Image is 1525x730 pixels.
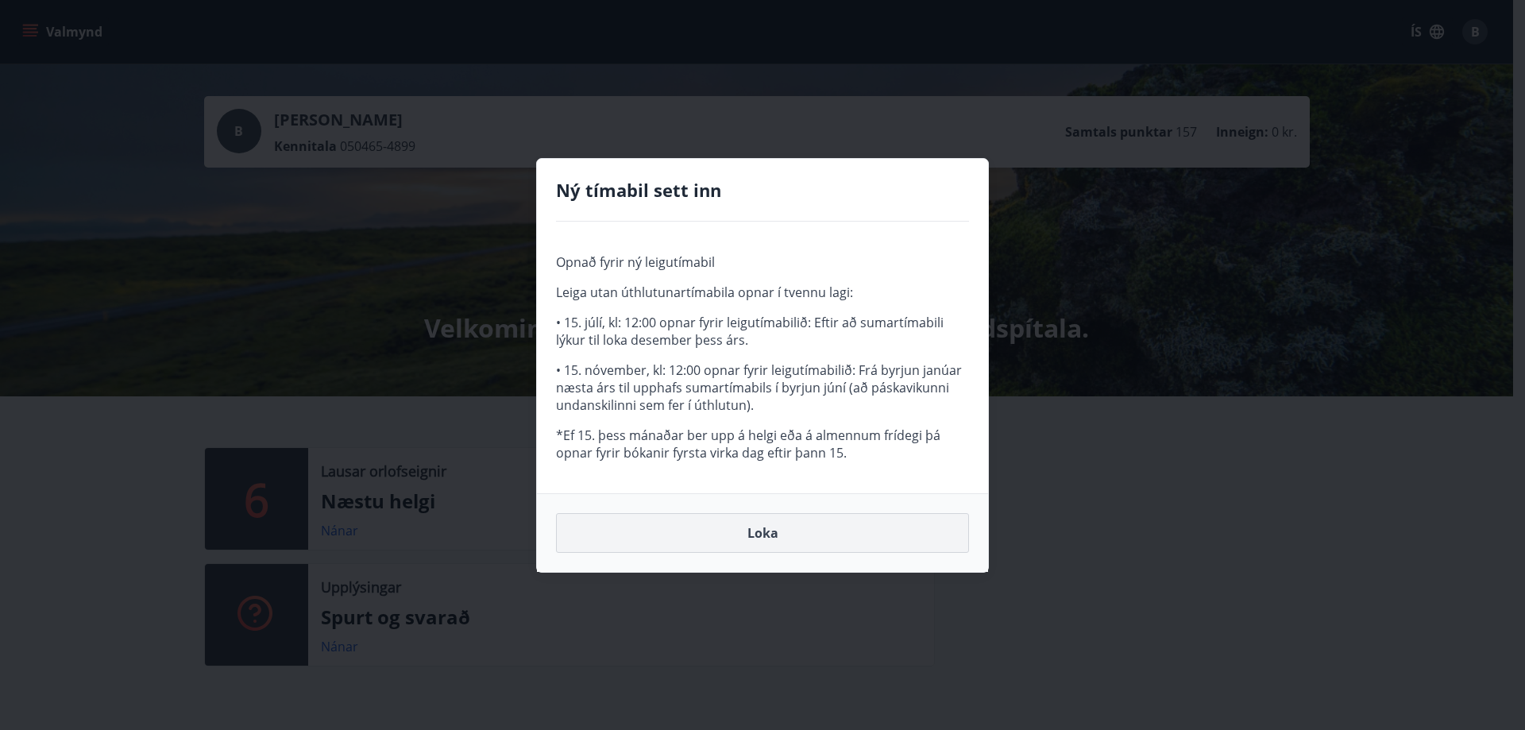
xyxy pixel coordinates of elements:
p: *Ef 15. þess mánaðar ber upp á helgi eða á almennum frídegi þá opnar fyrir bókanir fyrsta virka d... [556,427,969,462]
p: Leiga utan úthlutunartímabila opnar í tvennu lagi: [556,284,969,301]
p: Opnað fyrir ný leigutímabil [556,253,969,271]
p: • 15. júlí, kl: 12:00 opnar fyrir leigutímabilið: Eftir að sumartímabili lýkur til loka desember ... [556,314,969,349]
h4: Ný tímabil sett inn [556,178,969,202]
p: • 15. nóvember, kl: 12:00 opnar fyrir leigutímabilið: Frá byrjun janúar næsta árs til upphafs sum... [556,361,969,414]
button: Loka [556,513,969,553]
